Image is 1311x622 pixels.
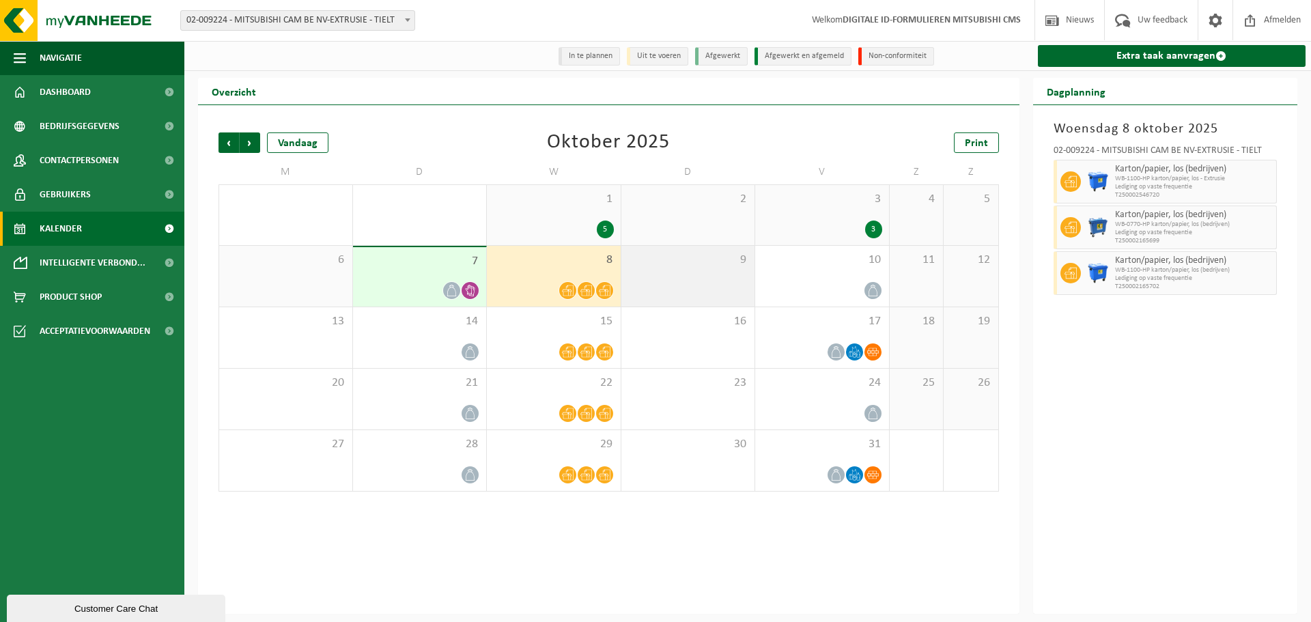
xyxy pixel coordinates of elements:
span: Bedrijfsgegevens [40,109,119,143]
div: Vandaag [267,132,328,153]
span: WB-1100-HP karton/papier, los - Extrusie [1115,175,1273,183]
div: Oktober 2025 [547,132,670,153]
h3: Woensdag 8 oktober 2025 [1054,119,1278,139]
span: Vorige [218,132,239,153]
td: M [218,160,353,184]
div: 02-009224 - MITSUBISHI CAM BE NV-EXTRUSIE - TIELT [1054,146,1278,160]
span: 24 [762,376,882,391]
td: D [621,160,756,184]
span: 23 [628,376,748,391]
td: W [487,160,621,184]
span: 5 [950,192,991,207]
li: Afgewerkt [695,47,748,66]
span: 7 [360,254,480,269]
span: 13 [226,314,346,329]
span: Lediging op vaste frequentie [1115,183,1273,191]
span: 6 [226,253,346,268]
span: 15 [494,314,614,329]
img: WB-1100-HPE-BE-01 [1088,171,1108,192]
span: 28 [360,437,480,452]
span: 02-009224 - MITSUBISHI CAM BE NV-EXTRUSIE - TIELT [181,11,414,30]
span: 3 [762,192,882,207]
span: T250002546720 [1115,191,1273,199]
span: 02-009224 - MITSUBISHI CAM BE NV-EXTRUSIE - TIELT [180,10,415,31]
span: 18 [897,314,937,329]
span: Intelligente verbond... [40,246,145,280]
span: 21 [360,376,480,391]
span: 1 [494,192,614,207]
span: Print [965,138,988,149]
td: D [353,160,488,184]
li: Afgewerkt en afgemeld [755,47,851,66]
div: 5 [597,221,614,238]
span: Lediging op vaste frequentie [1115,274,1273,283]
span: WB-1100-HP karton/papier, los (bedrijven) [1115,266,1273,274]
span: T250002165702 [1115,283,1273,291]
span: 22 [494,376,614,391]
strong: DIGITALE ID-FORMULIEREN MITSUBISHI CMS [843,15,1021,25]
span: Karton/papier, los (bedrijven) [1115,210,1273,221]
span: 9 [628,253,748,268]
span: 30 [628,437,748,452]
span: Navigatie [40,41,82,75]
span: Acceptatievoorwaarden [40,314,150,348]
span: 19 [950,314,991,329]
span: 8 [494,253,614,268]
span: 16 [628,314,748,329]
li: Uit te voeren [627,47,688,66]
span: Dashboard [40,75,91,109]
span: 11 [897,253,937,268]
span: 31 [762,437,882,452]
span: Kalender [40,212,82,246]
iframe: chat widget [7,592,228,622]
td: V [755,160,890,184]
div: 3 [865,221,882,238]
a: Print [954,132,999,153]
span: 20 [226,376,346,391]
td: Z [944,160,998,184]
span: 26 [950,376,991,391]
a: Extra taak aanvragen [1038,45,1306,67]
span: Karton/papier, los (bedrijven) [1115,164,1273,175]
span: 4 [897,192,937,207]
img: WB-0770-HPE-BE-01 [1088,217,1108,238]
span: 12 [950,253,991,268]
h2: Overzicht [198,78,270,104]
span: Volgende [240,132,260,153]
span: 14 [360,314,480,329]
span: 17 [762,314,882,329]
li: In te plannen [559,47,620,66]
span: Product Shop [40,280,102,314]
h2: Dagplanning [1033,78,1119,104]
span: Gebruikers [40,178,91,212]
span: Contactpersonen [40,143,119,178]
img: WB-1100-HPE-BE-01 [1088,263,1108,283]
span: T250002165699 [1115,237,1273,245]
span: 2 [628,192,748,207]
span: 29 [494,437,614,452]
td: Z [890,160,944,184]
span: Karton/papier, los (bedrijven) [1115,255,1273,266]
span: Lediging op vaste frequentie [1115,229,1273,237]
li: Non-conformiteit [858,47,934,66]
span: 10 [762,253,882,268]
span: WB-0770-HP karton/papier, los (bedrijven) [1115,221,1273,229]
span: 25 [897,376,937,391]
span: 27 [226,437,346,452]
